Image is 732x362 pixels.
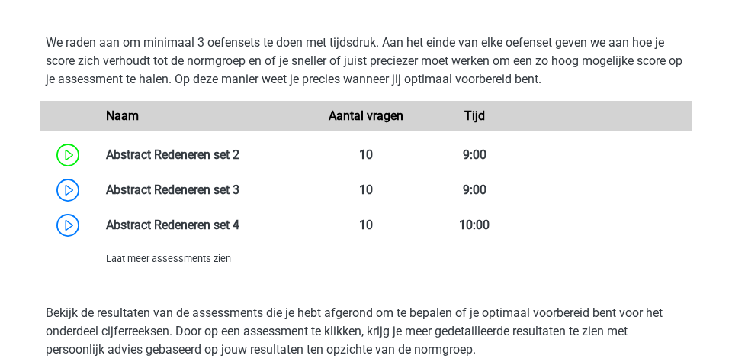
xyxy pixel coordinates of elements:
[95,107,312,125] div: Naam
[95,216,312,234] div: Abstract Redeneren set 4
[46,34,686,89] p: We raden aan om minimaal 3 oefensets te doen met tijdsdruk. Aan het einde van elke oefenset geven...
[46,304,686,359] p: Bekijk de resultaten van de assessments die je hebt afgerond om te bepalen of je optimaal voorber...
[420,107,528,125] div: Tijd
[106,253,231,264] span: Laat meer assessments zien
[95,146,312,164] div: Abstract Redeneren set 2
[312,107,420,125] div: Aantal vragen
[95,181,312,199] div: Abstract Redeneren set 3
